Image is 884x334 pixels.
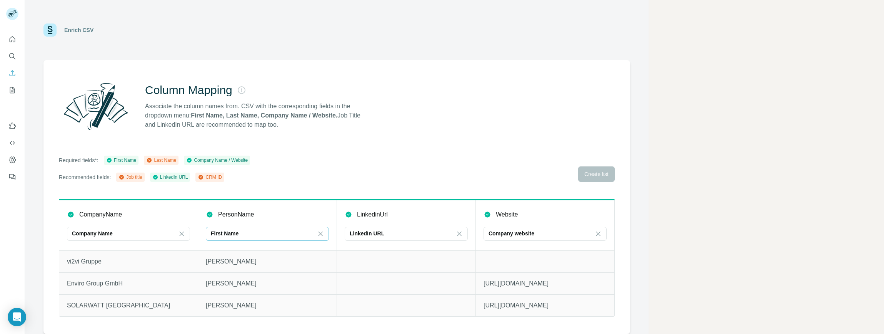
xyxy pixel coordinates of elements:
div: CRM ID [198,174,222,181]
div: Last Name [146,157,176,164]
div: Enrich CSV [64,26,93,34]
h2: Column Mapping [145,83,232,97]
p: Required fields*: [59,156,98,164]
p: vi2vi Gruppe [67,257,190,266]
p: Enviro Group GmbH [67,279,190,288]
p: SOLARWATT [GEOGRAPHIC_DATA] [67,301,190,310]
button: Use Surfe on LinkedIn [6,119,18,133]
p: Company Name [72,230,113,237]
p: Recommended fields: [59,173,111,181]
button: Search [6,49,18,63]
img: Surfe Illustration - Column Mapping [59,79,133,134]
button: Enrich CSV [6,66,18,80]
p: PersonName [218,210,254,219]
p: [URL][DOMAIN_NAME] [484,301,607,310]
div: First Name [106,157,137,164]
p: LinkedIn URL [350,230,384,237]
div: Company Name / Website [186,157,248,164]
button: Feedback [6,170,18,184]
p: Website [496,210,518,219]
button: Dashboard [6,153,18,167]
p: Associate the column names from. CSV with the corresponding fields in the dropdown menu: Job Titl... [145,102,367,129]
p: LinkedinUrl [357,210,388,219]
div: LinkedIn URL [152,174,188,181]
button: Use Surfe API [6,136,18,150]
p: [URL][DOMAIN_NAME] [484,279,607,288]
p: CompanyName [79,210,122,219]
p: [PERSON_NAME] [206,279,329,288]
p: Company website [489,230,534,237]
p: [PERSON_NAME] [206,257,329,266]
button: My lists [6,83,18,97]
div: Open Intercom Messenger [8,308,26,326]
p: First Name [211,230,239,237]
div: Job title [118,174,142,181]
button: Quick start [6,32,18,46]
img: Surfe Logo [43,23,57,37]
strong: First Name, Last Name, Company Name / Website. [191,112,337,119]
p: [PERSON_NAME] [206,301,329,310]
